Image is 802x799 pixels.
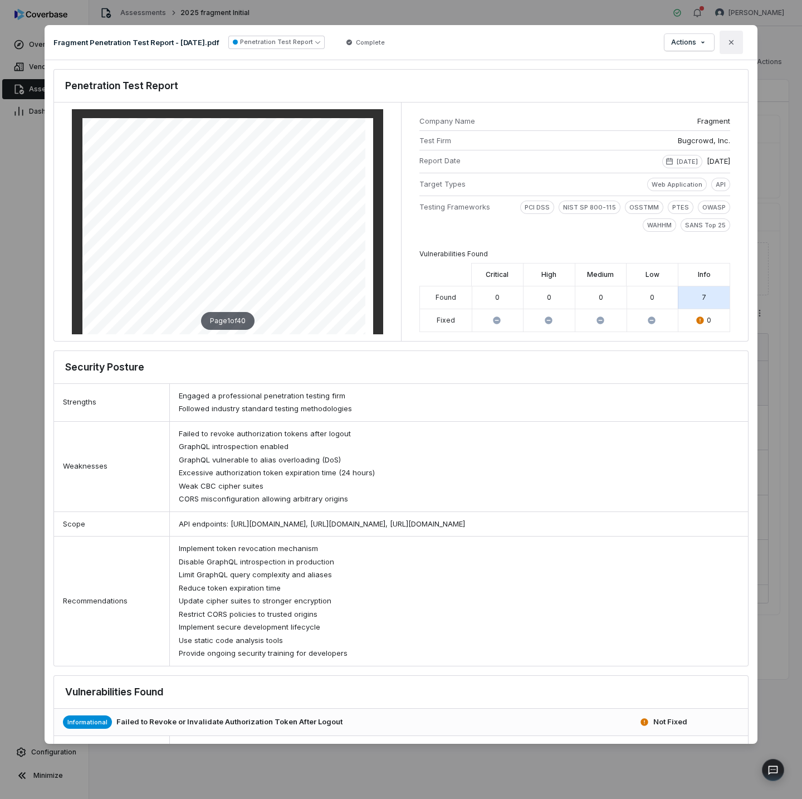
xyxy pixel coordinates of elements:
[54,736,170,761] div: Summary
[652,180,702,189] p: Web Application
[486,270,508,279] label: Critical
[179,428,739,440] div: Failed to revoke authorization tokens after logout
[541,270,556,279] label: High
[179,635,739,646] div: Use static code analysis tools
[179,481,739,492] div: Weak CBC cipher suites
[65,685,163,699] h3: Vulnerabilities Found
[170,512,748,537] div: API endpoints: [URL][DOMAIN_NAME], [URL][DOMAIN_NAME], [URL][DOMAIN_NAME]
[179,648,739,659] div: Provide ongoing security training for developers
[702,293,706,302] div: 7
[419,135,490,145] span: Test Firm
[54,537,170,666] div: Recommendations
[63,715,112,729] span: informational
[650,293,654,302] div: 0
[653,717,687,728] p: Not Fixed
[179,441,739,452] div: GraphQL introspection enabled
[678,135,730,145] span: Bugcrowd, Inc.
[179,569,739,581] div: Limit GraphQL query complexity and aliases
[547,293,551,302] div: 0
[437,316,455,325] div: Fixed
[116,715,343,729] div: Failed to Revoke or Invalidate Authorization Token After Logout
[179,455,739,466] div: GraphQL vulnerable to alias overloading (DoS)
[419,202,490,212] span: Testing Frameworks
[419,179,490,189] span: Target Types
[677,157,698,166] p: [DATE]
[179,494,739,505] div: CORS misconfiguration allowing arbitrary origins
[647,221,672,230] p: WAHHM
[179,391,739,402] div: Engaged a professional penetration testing firm
[697,316,711,325] div: 0
[419,116,490,126] span: Company Name
[698,270,711,279] label: Info
[495,293,500,302] div: 0
[170,736,748,761] div: The application fails to invalidate a user's session server-side when logging out, leaving the ac...
[53,37,219,47] p: Fragment Penetration Test Report - [DATE].pdf
[685,221,726,230] p: SANS Top 25
[563,203,615,212] p: NIST SP 800-115
[179,557,739,568] div: Disable GraphQL introspection in production
[179,609,739,620] div: Restrict CORS policies to trusted origins
[201,312,255,330] div: Page 1 of 40
[525,203,550,212] p: PCI DSS
[702,203,726,212] p: OWASP
[54,422,170,511] div: Weaknesses
[356,38,385,47] span: Complete
[707,156,730,168] span: [DATE]
[672,203,689,212] p: PTES
[716,180,726,189] p: API
[587,270,614,279] label: Medium
[179,467,739,479] div: Excessive authorization token expiration time (24 hours)
[179,403,739,415] div: Followed industry standard testing methodologies
[179,596,739,607] div: Update cipher suites to stronger encryption
[179,583,739,594] div: Reduce token expiration time
[629,203,659,212] p: OSSTMM
[179,543,739,554] div: Implement token revocation mechanism
[697,116,730,126] span: Fragment
[54,512,170,537] div: Scope
[419,250,488,258] span: Vulnerabilities Found
[228,36,325,49] button: Penetration Test Report
[599,293,603,302] div: 0
[436,293,456,302] div: Found
[65,360,144,374] h3: Security Posture
[419,155,490,165] span: Report Date
[671,38,696,47] span: Actions
[664,34,714,51] button: Actions
[54,384,170,421] div: Strengths
[65,79,178,93] h3: Penetration Test Report
[645,270,659,279] label: Low
[179,622,739,633] div: Implement secure development lifecycle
